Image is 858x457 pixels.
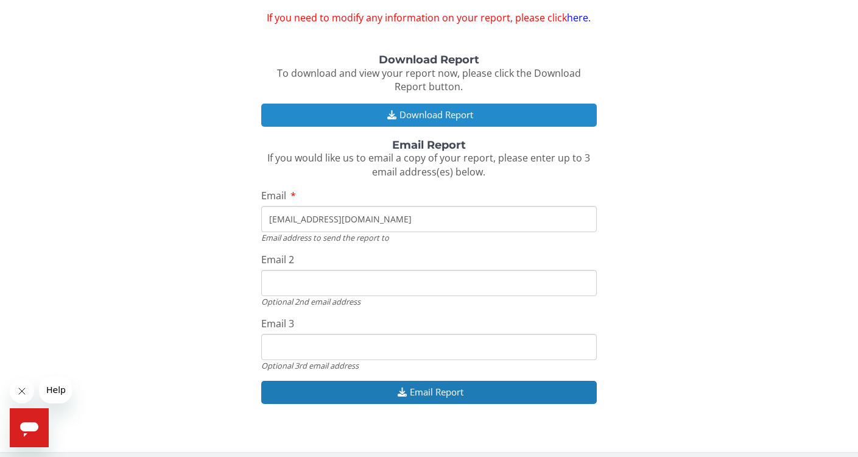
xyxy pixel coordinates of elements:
[261,317,294,330] span: Email 3
[39,377,72,403] iframe: Message from company
[261,232,597,243] div: Email address to send the report to
[261,360,597,371] div: Optional 3rd email address
[10,379,34,403] iframe: Close message
[567,11,591,24] a: here.
[261,189,286,202] span: Email
[261,381,597,403] button: Email Report
[261,253,294,266] span: Email 2
[261,296,597,307] div: Optional 2nd email address
[277,66,581,94] span: To download and view your report now, please click the Download Report button.
[392,138,466,152] strong: Email Report
[267,151,590,179] span: If you would like us to email a copy of your report, please enter up to 3 email address(es) below.
[379,53,479,66] strong: Download Report
[261,11,597,25] span: If you need to modify any information on your report, please click
[10,408,49,447] iframe: Button to launch messaging window
[261,104,597,126] button: Download Report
